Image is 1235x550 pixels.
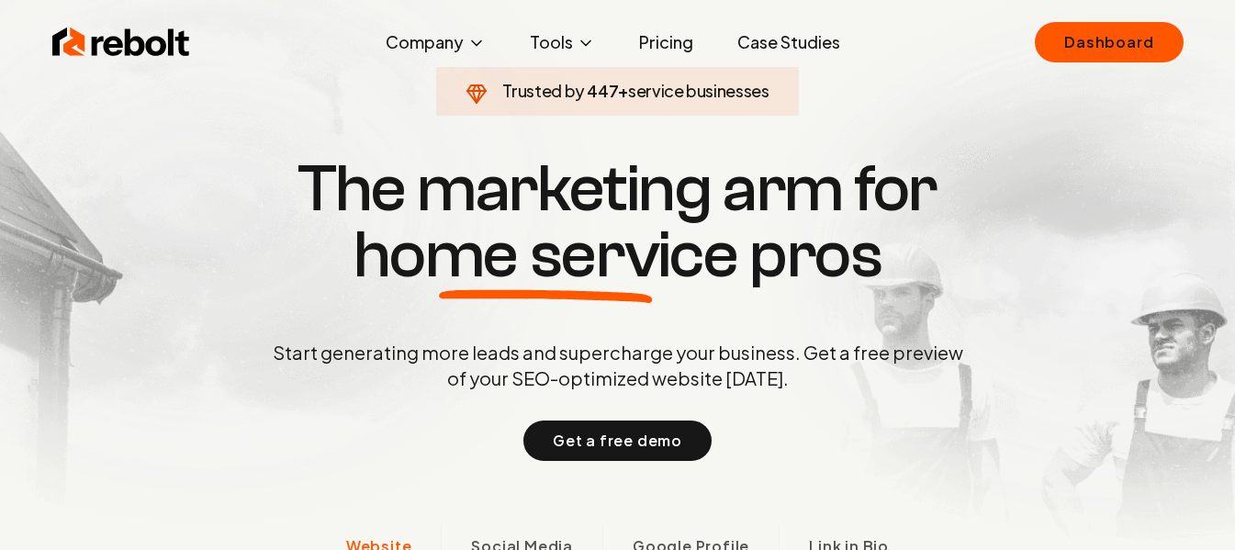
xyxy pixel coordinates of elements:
span: 447 [587,78,618,104]
p: Start generating more leads and supercharge your business. Get a free preview of your SEO-optimiz... [269,340,967,391]
span: + [618,80,628,101]
button: Get a free demo [523,421,712,461]
span: Trusted by [502,80,584,101]
a: Pricing [624,24,708,61]
button: Tools [515,24,610,61]
img: Rebolt Logo [52,24,190,61]
button: Company [371,24,500,61]
span: home service [354,222,738,288]
a: Case Studies [723,24,855,61]
h1: The marketing arm for pros [177,156,1059,288]
a: Dashboard [1035,22,1183,62]
span: service businesses [628,80,769,101]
